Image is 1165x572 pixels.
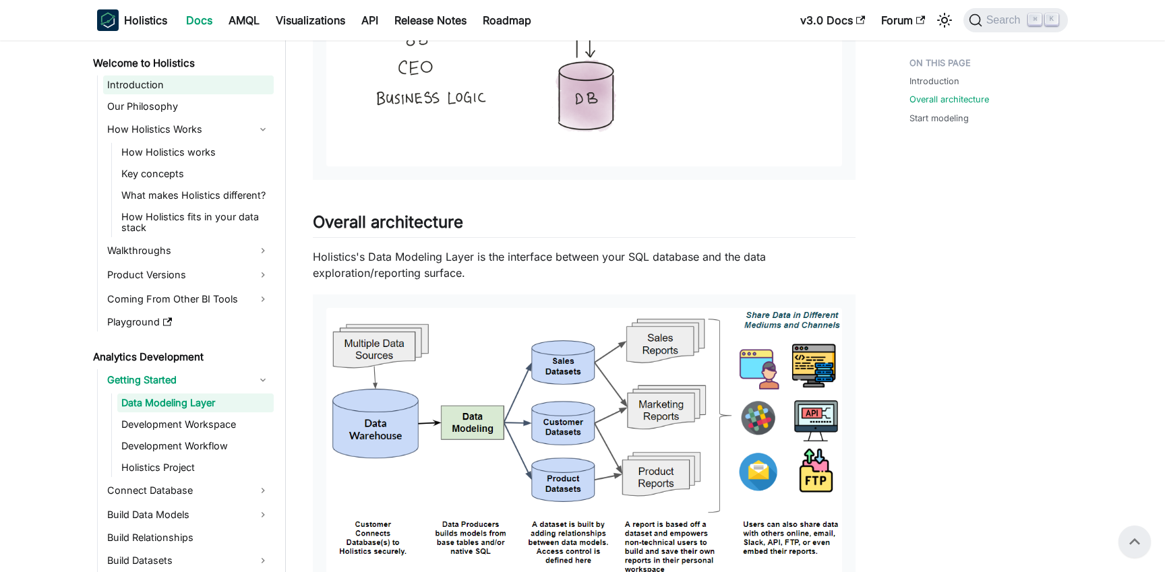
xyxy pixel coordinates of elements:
[117,393,274,412] a: Data Modeling Layer
[386,9,475,31] a: Release Notes
[103,264,274,286] a: Product Versions
[934,9,955,31] button: Switch between dark and light mode (currently light mode)
[909,112,969,125] a: Start modeling
[103,504,274,526] a: Build Data Models
[1118,526,1151,558] button: Scroll back to top
[475,9,539,31] a: Roadmap
[103,528,274,547] a: Build Relationships
[97,9,167,31] a: HolisticsHolistics
[84,40,286,572] nav: Docs sidebar
[103,240,274,261] a: Walkthroughs
[103,119,274,140] a: How Holistics Works
[103,288,274,310] a: Coming From Other BI Tools
[1045,13,1058,26] kbd: K
[89,348,274,367] a: Analytics Development
[313,249,856,281] p: Holistics's Data Modeling Layer is the interface between your SQL database and the data explorati...
[909,75,959,88] a: Introduction
[89,54,274,73] a: Welcome to Holistics
[97,9,119,31] img: Holistics
[117,186,274,205] a: What makes Holistics different?
[103,97,274,116] a: Our Philosophy
[124,12,167,28] b: Holistics
[353,9,386,31] a: API
[982,14,1029,26] span: Search
[873,9,933,31] a: Forum
[117,143,274,162] a: How Holistics works
[103,480,274,501] a: Connect Database
[220,9,268,31] a: AMQL
[178,9,220,31] a: Docs
[268,9,353,31] a: Visualizations
[1028,13,1042,26] kbd: ⌘
[963,8,1068,32] button: Search (Command+K)
[792,9,873,31] a: v3.0 Docs
[909,93,989,106] a: Overall architecture
[117,164,274,183] a: Key concepts
[103,313,274,331] a: Playground
[103,550,274,571] a: Build Datasets
[117,415,274,434] a: Development Workspace
[103,75,274,94] a: Introduction
[103,369,274,391] a: Getting Started
[313,212,856,238] h2: Overall architecture
[117,458,274,477] a: Holistics Project
[117,208,274,237] a: How Holistics fits in your data stack
[117,437,274,455] a: Development Workflow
